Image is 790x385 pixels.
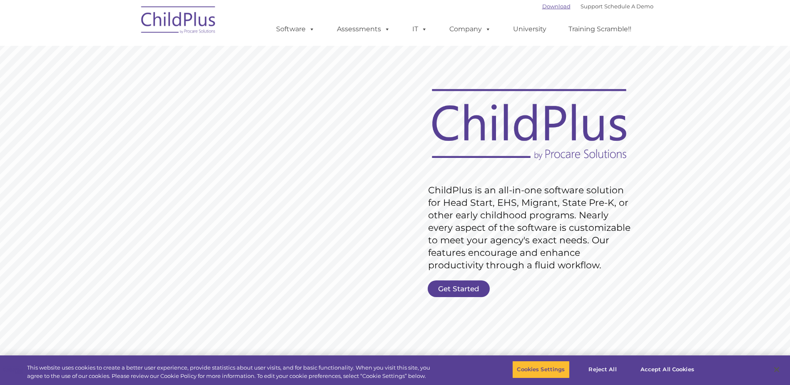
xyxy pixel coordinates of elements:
[560,21,640,37] a: Training Scramble!!
[577,361,629,378] button: Reject All
[428,184,635,272] rs-layer: ChildPlus is an all-in-one software solution for Head Start, EHS, Migrant, State Pre-K, or other ...
[441,21,499,37] a: Company
[428,280,490,297] a: Get Started
[636,361,699,378] button: Accept All Cookies
[512,361,569,378] button: Cookies Settings
[268,21,323,37] a: Software
[604,3,653,10] a: Schedule A Demo
[329,21,399,37] a: Assessments
[581,3,603,10] a: Support
[542,3,571,10] a: Download
[27,364,434,380] div: This website uses cookies to create a better user experience, provide statistics about user visit...
[505,21,555,37] a: University
[542,3,653,10] font: |
[768,360,786,379] button: Close
[404,21,436,37] a: IT
[137,0,220,42] img: ChildPlus by Procare Solutions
